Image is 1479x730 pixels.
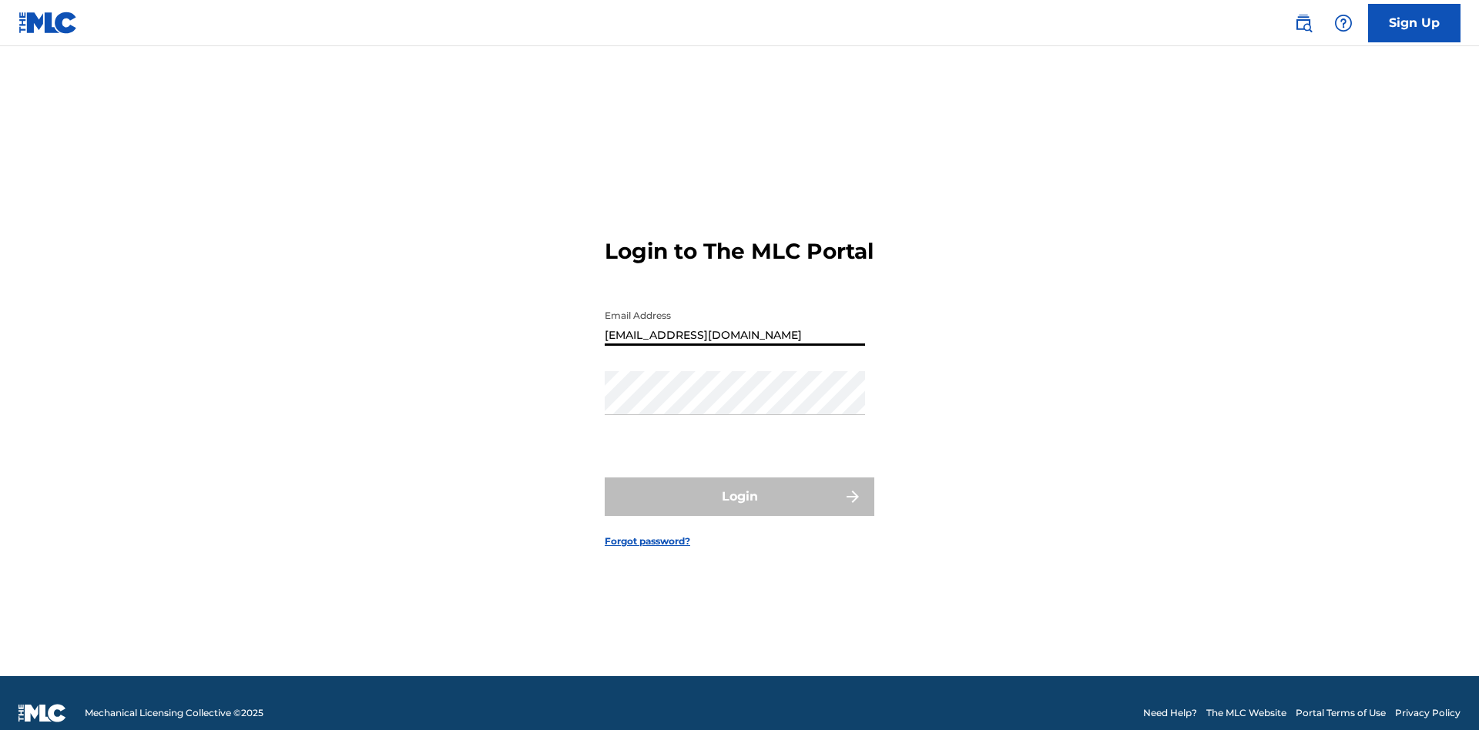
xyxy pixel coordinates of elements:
[1294,14,1313,32] img: search
[1402,656,1479,730] iframe: Chat Widget
[605,534,690,548] a: Forgot password?
[18,704,66,722] img: logo
[1206,706,1286,720] a: The MLC Website
[1143,706,1197,720] a: Need Help?
[18,12,78,34] img: MLC Logo
[1395,706,1461,720] a: Privacy Policy
[1368,4,1461,42] a: Sign Up
[85,706,263,720] span: Mechanical Licensing Collective © 2025
[1288,8,1319,39] a: Public Search
[1328,8,1359,39] div: Help
[1334,14,1353,32] img: help
[605,238,874,265] h3: Login to The MLC Portal
[1296,706,1386,720] a: Portal Terms of Use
